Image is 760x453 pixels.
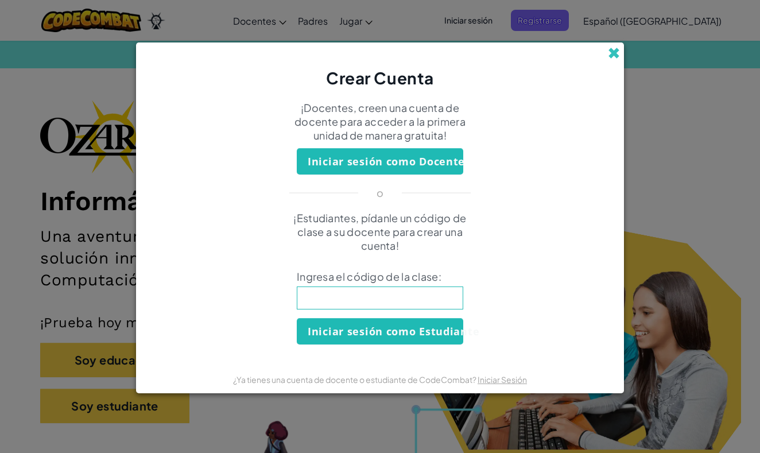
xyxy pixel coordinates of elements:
p: ¡Estudiantes, pídanle un código de clase a su docente para crear una cuenta! [280,211,480,253]
button: Iniciar sesión como Estudiante [297,318,463,344]
a: Iniciar Sesión [478,374,527,385]
p: o [377,186,383,200]
p: ¡Docentes, creen una cuenta de docente para acceder a la primera unidad de manera gratuita! [280,101,480,142]
span: Crear Cuenta [326,68,434,88]
span: ¿Ya tienes una cuenta de docente o estudiante de CodeCombat? [233,374,478,385]
button: Iniciar sesión como Docente [297,148,463,175]
span: Ingresa el código de la clase: [297,270,463,284]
